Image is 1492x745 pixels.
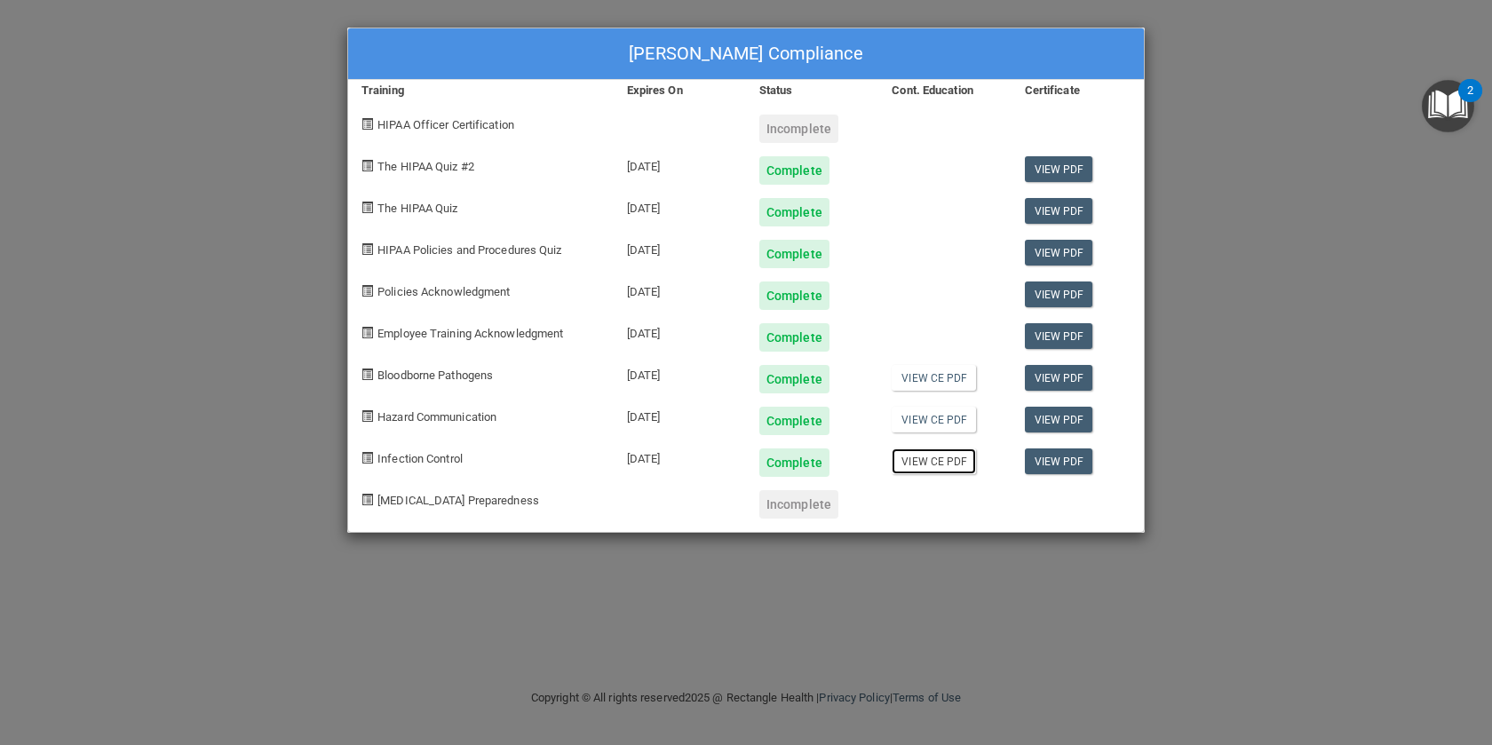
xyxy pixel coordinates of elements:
[892,448,976,474] a: View CE PDF
[377,494,539,507] span: [MEDICAL_DATA] Preparedness
[348,80,614,101] div: Training
[614,435,746,477] div: [DATE]
[377,285,510,298] span: Policies Acknowledgment
[614,226,746,268] div: [DATE]
[614,310,746,352] div: [DATE]
[377,369,493,382] span: Bloodborne Pathogens
[1025,407,1093,432] a: View PDF
[759,448,829,477] div: Complete
[759,156,829,185] div: Complete
[759,115,838,143] div: Incomplete
[377,452,463,465] span: Infection Control
[892,365,976,391] a: View CE PDF
[759,281,829,310] div: Complete
[759,490,838,519] div: Incomplete
[377,160,474,173] span: The HIPAA Quiz #2
[614,143,746,185] div: [DATE]
[377,327,563,340] span: Employee Training Acknowledgment
[1012,80,1144,101] div: Certificate
[1025,448,1093,474] a: View PDF
[878,80,1011,101] div: Cont. Education
[1025,198,1093,224] a: View PDF
[377,243,561,257] span: HIPAA Policies and Procedures Quiz
[1467,91,1473,114] div: 2
[1025,323,1093,349] a: View PDF
[348,28,1144,80] div: [PERSON_NAME] Compliance
[614,185,746,226] div: [DATE]
[759,365,829,393] div: Complete
[892,407,976,432] a: View CE PDF
[1025,365,1093,391] a: View PDF
[614,393,746,435] div: [DATE]
[759,240,829,268] div: Complete
[1025,156,1093,182] a: View PDF
[759,198,829,226] div: Complete
[614,268,746,310] div: [DATE]
[1025,281,1093,307] a: View PDF
[377,118,514,131] span: HIPAA Officer Certification
[746,80,878,101] div: Status
[759,407,829,435] div: Complete
[377,202,457,215] span: The HIPAA Quiz
[614,352,746,393] div: [DATE]
[614,80,746,101] div: Expires On
[1025,240,1093,266] a: View PDF
[1422,80,1474,132] button: Open Resource Center, 2 new notifications
[377,410,496,424] span: Hazard Communication
[759,323,829,352] div: Complete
